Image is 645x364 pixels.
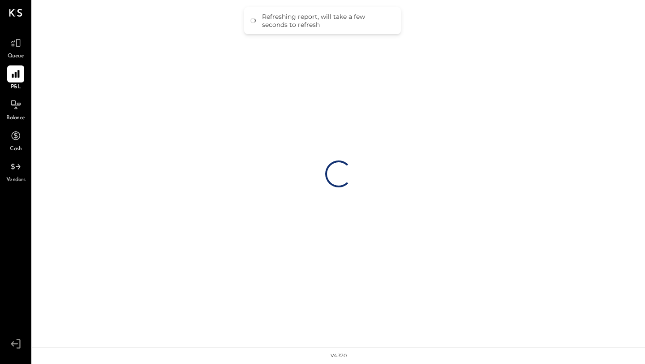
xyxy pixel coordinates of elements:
span: Balance [6,114,25,122]
div: v 4.37.0 [331,352,347,360]
a: Vendors [0,158,31,184]
a: Balance [0,96,31,122]
a: P&L [0,65,31,91]
a: Queue [0,35,31,61]
span: Vendors [6,176,26,184]
span: P&L [11,83,21,91]
a: Cash [0,127,31,153]
div: Refreshing report, will take a few seconds to refresh [262,13,392,29]
span: Cash [10,145,21,153]
span: Queue [8,52,24,61]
